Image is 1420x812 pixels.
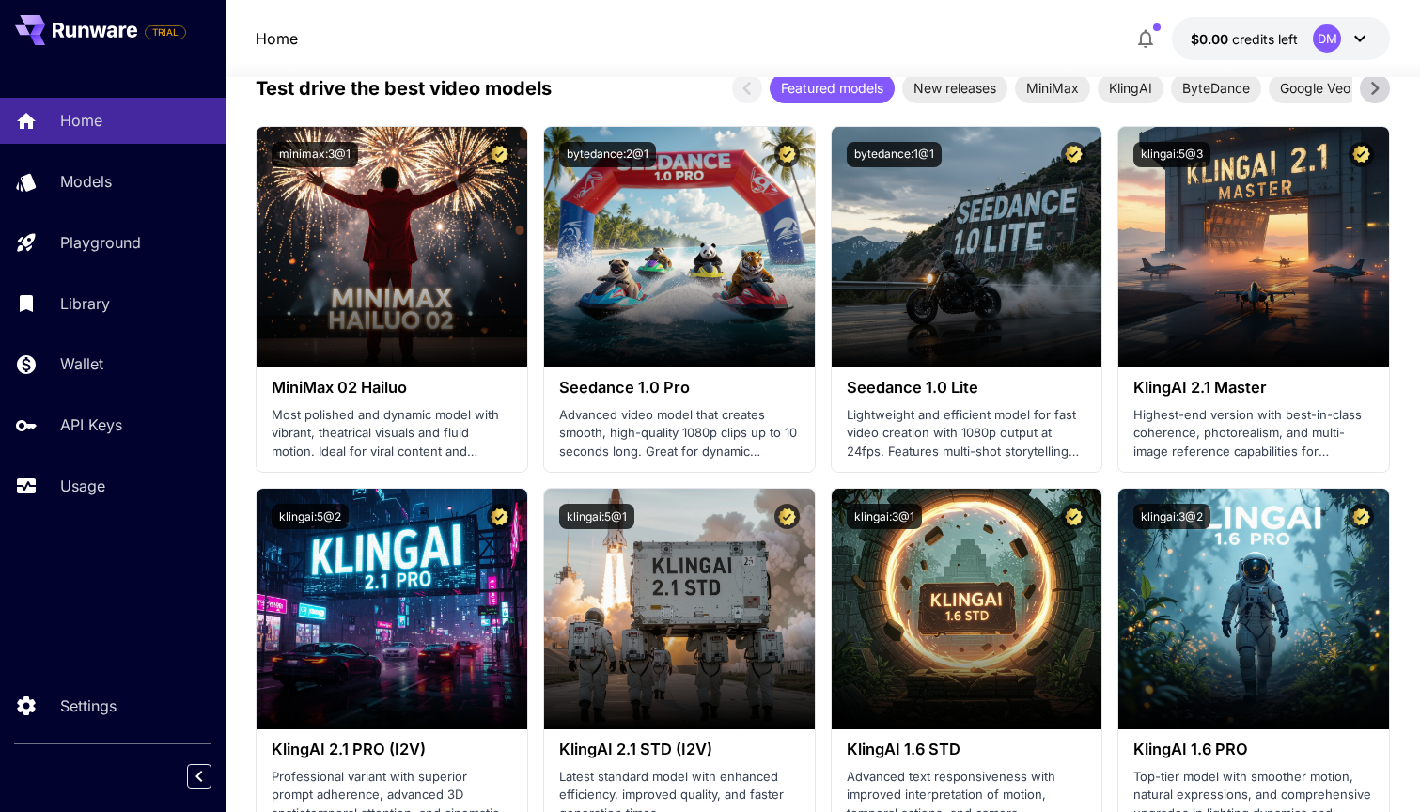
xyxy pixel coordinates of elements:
[60,170,112,193] p: Models
[60,231,141,254] p: Playground
[559,741,800,758] h3: KlingAI 2.1 STD (I2V)
[60,352,103,375] p: Wallet
[1098,78,1163,98] span: KlingAI
[847,406,1087,461] p: Lightweight and efficient model for fast video creation with 1080p output at 24fps. Features mult...
[272,741,512,758] h3: KlingAI 2.1 PRO (I2V)
[60,475,105,497] p: Usage
[257,489,527,729] img: alt
[1061,504,1086,529] button: Certified Model – Vetted for best performance and includes a commercial license.
[1171,78,1261,98] span: ByteDance
[774,504,800,529] button: Certified Model – Vetted for best performance and includes a commercial license.
[1172,17,1390,60] button: $0.00DM
[544,127,815,367] img: alt
[544,489,815,729] img: alt
[272,142,358,167] button: minimax:3@1
[145,21,186,43] span: Add your payment card to enable full platform functionality.
[1269,73,1362,103] div: Google Veo
[60,414,122,436] p: API Keys
[902,73,1007,103] div: New releases
[1118,127,1389,367] img: alt
[272,504,349,529] button: klingai:5@2
[559,406,800,461] p: Advanced video model that creates smooth, high-quality 1080p clips up to 10 seconds long. Great f...
[187,764,211,789] button: Collapse sidebar
[1313,24,1341,53] div: DM
[832,489,1102,729] img: alt
[847,379,1087,397] h3: Seedance 1.0 Lite
[770,73,895,103] div: Featured models
[1015,73,1090,103] div: MiniMax
[1118,489,1389,729] img: alt
[1191,29,1298,49] div: $0.00
[487,142,512,167] button: Certified Model – Vetted for best performance and includes a commercial license.
[832,127,1102,367] img: alt
[1232,31,1298,47] span: credits left
[559,142,656,167] button: bytedance:2@1
[60,695,117,717] p: Settings
[1349,142,1374,167] button: Certified Model – Vetted for best performance and includes a commercial license.
[559,504,634,529] button: klingai:5@1
[847,504,922,529] button: klingai:3@1
[257,127,527,367] img: alt
[1269,78,1362,98] span: Google Veo
[902,78,1007,98] span: New releases
[60,109,102,132] p: Home
[1133,741,1374,758] h3: KlingAI 1.6 PRO
[770,78,895,98] span: Featured models
[1061,142,1086,167] button: Certified Model – Vetted for best performance and includes a commercial license.
[272,379,512,397] h3: MiniMax 02 Hailuo
[1015,78,1090,98] span: MiniMax
[1191,31,1232,47] span: $0.00
[1133,406,1374,461] p: Highest-end version with best-in-class coherence, photorealism, and multi-image reference capabil...
[847,741,1087,758] h3: KlingAI 1.6 STD
[256,27,298,50] a: Home
[272,406,512,461] p: Most polished and dynamic model with vibrant, theatrical visuals and fluid motion. Ideal for vira...
[774,142,800,167] button: Certified Model – Vetted for best performance and includes a commercial license.
[559,379,800,397] h3: Seedance 1.0 Pro
[1098,73,1163,103] div: KlingAI
[256,27,298,50] nav: breadcrumb
[1349,504,1374,529] button: Certified Model – Vetted for best performance and includes a commercial license.
[487,504,512,529] button: Certified Model – Vetted for best performance and includes a commercial license.
[847,142,942,167] button: bytedance:1@1
[60,292,110,315] p: Library
[146,25,185,39] span: TRIAL
[256,74,552,102] p: Test drive the best video models
[1171,73,1261,103] div: ByteDance
[1133,379,1374,397] h3: KlingAI 2.1 Master
[201,759,226,793] div: Collapse sidebar
[1133,142,1210,167] button: klingai:5@3
[1133,504,1210,529] button: klingai:3@2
